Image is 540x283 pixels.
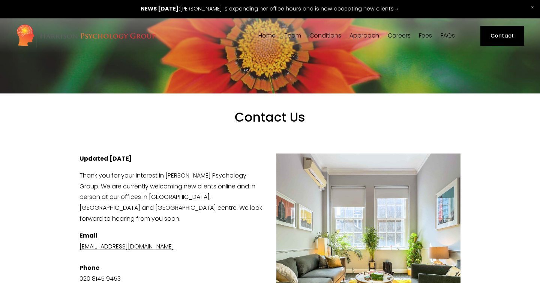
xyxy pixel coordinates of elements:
strong: Updated [DATE] [79,154,132,163]
a: Contact [480,26,523,45]
strong: Email [79,231,97,240]
span: Team [284,33,301,39]
a: Careers [388,32,411,39]
span: Approach [349,33,379,39]
a: folder dropdown [349,32,379,39]
img: Harrison Psychology Group [16,24,156,48]
a: FAQs [441,32,455,39]
a: 020 8145 9453 [79,274,121,283]
a: folder dropdown [309,32,341,39]
a: Home [258,32,276,39]
a: [EMAIL_ADDRESS][DOMAIN_NAME] [79,242,174,251]
a: Fees [419,32,432,39]
h1: Contact Us [112,110,427,141]
strong: Phone [79,263,99,272]
a: folder dropdown [284,32,301,39]
p: Thank you for your interest in [PERSON_NAME] Psychology Group. We are currently welcoming new cli... [79,170,460,224]
span: Conditions [309,33,341,39]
